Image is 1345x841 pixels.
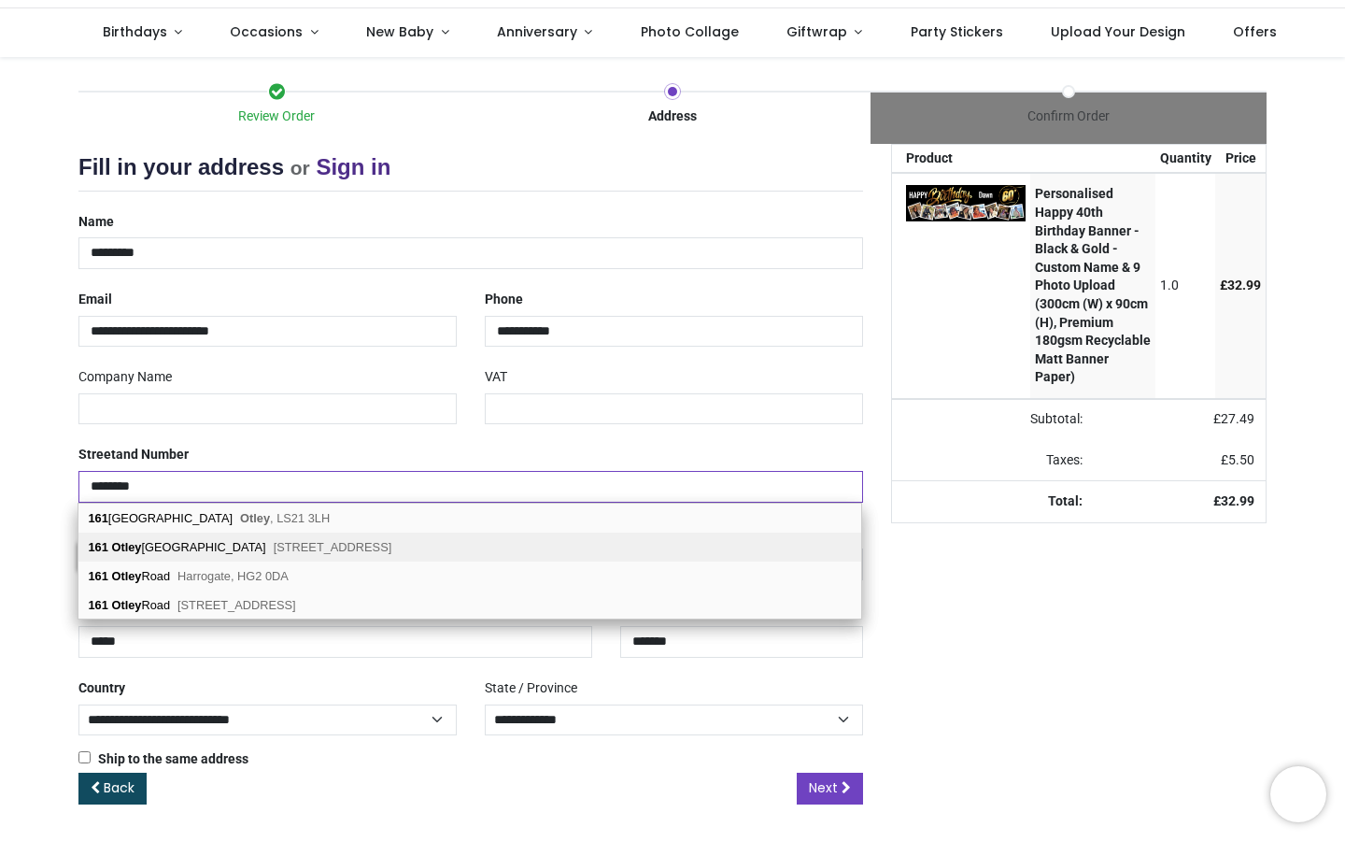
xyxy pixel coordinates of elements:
span: Photo Collage [641,22,739,41]
a: Birthdays [78,8,206,57]
small: or [290,157,310,178]
label: Email [78,284,112,316]
div: Review Order [78,107,474,126]
span: Harrogate, HG2 0DA [177,569,289,583]
label: Company Name [78,362,172,393]
td: Subtotal: [892,399,1094,440]
a: Giftwrap [762,8,886,57]
a: Anniversary [473,8,616,57]
span: New Baby [366,22,433,41]
div: Confirm Order [871,107,1267,126]
th: Price [1215,145,1266,173]
span: 32.99 [1221,493,1254,508]
span: [STREET_ADDRESS] [177,598,296,612]
a: Next [797,773,863,805]
span: £ [1213,411,1254,426]
input: Ship to the same address [78,751,91,763]
span: 27.49 [1221,411,1254,426]
span: 32.99 [1227,278,1261,292]
div: 1.0 [1160,277,1211,295]
a: Sign in [316,154,390,179]
label: VAT [485,362,507,393]
span: Next [809,778,838,797]
b: 161 [89,569,108,583]
a: New Baby [343,8,474,57]
label: Phone [485,284,523,316]
b: Otley [111,598,141,612]
span: Birthdays [103,22,167,41]
label: Country [78,673,125,705]
div: Road [78,562,861,591]
b: 161 [89,540,108,554]
a: Occasions [206,8,343,57]
b: Otley [111,569,141,583]
div: address list [78,504,861,620]
td: Taxes: [892,440,1094,481]
span: Giftwrap [786,22,847,41]
span: Anniversary [497,22,577,41]
b: 161 [89,598,108,612]
iframe: Brevo live chat [1270,766,1326,822]
label: Ship to the same address [78,750,248,769]
b: Otley [240,511,270,525]
th: Quantity [1155,145,1216,173]
label: Street [78,439,189,471]
label: Name [78,207,114,238]
strong: £ [1213,493,1254,508]
div: Address [474,107,871,126]
strong: Personalised Happy 40th Birthday Banner - Black & Gold - Custom Name & 9 Photo Upload (300cm (W) ... [1035,186,1151,384]
span: Occasions [230,22,303,41]
strong: Total: [1048,493,1083,508]
img: fsVlnwAAAAZJREFUAwA+S+etYwE8owAAAABJRU5ErkJggg== [906,185,1026,221]
span: Party Stickers [911,22,1003,41]
span: and Number [116,447,189,462]
div: [GEOGRAPHIC_DATA] [78,533,861,562]
div: [GEOGRAPHIC_DATA] [78,504,861,533]
b: Otley [111,540,141,554]
span: Fill in your address [78,154,284,179]
label: State / Province [485,673,577,705]
th: Product [892,145,1030,173]
span: Back [104,778,134,797]
span: £ [1221,452,1254,467]
span: , LS21 3LH [240,511,330,525]
div: Road [78,591,861,619]
span: Upload Your Design [1051,22,1185,41]
a: Back [78,773,147,805]
span: Offers [1233,22,1277,41]
span: 5.50 [1228,452,1254,467]
span: £ [1220,278,1261,292]
b: 161 [89,511,108,525]
span: [STREET_ADDRESS] [274,540,392,554]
